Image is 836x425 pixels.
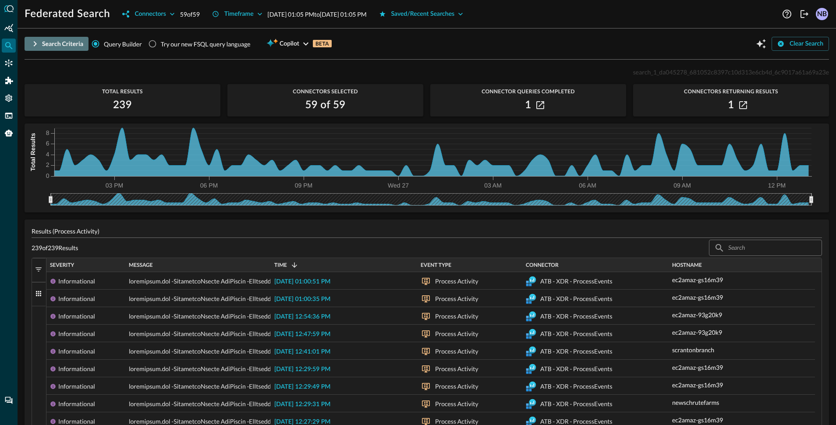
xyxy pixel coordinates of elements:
span: [DATE] 12:29:59 PM [274,366,330,372]
div: Process Activity [435,395,478,413]
div: Process Activity [435,343,478,360]
div: Search Criteria [42,39,83,50]
span: [DATE] 01:00:35 PM [274,296,330,302]
div: Informational [58,343,95,360]
div: ATB - XDR - ProcessEvents [540,378,613,395]
svg: Azure Log Analytics [526,364,536,374]
tspan: Total Results [29,133,36,171]
div: Chat [2,393,16,407]
p: BETA [313,40,332,47]
button: CopilotBETA [261,37,337,51]
span: [DATE] 12:29:31 PM [274,401,330,407]
tspan: 12 PM [768,182,786,189]
div: ATB - XDR - ProcessEvents [540,360,613,378]
tspan: Wed 27 [388,182,409,189]
h2: 1 [525,98,531,112]
div: Connectors [135,9,166,20]
span: Connectors Returning Results [633,89,829,95]
span: [DATE] 12:41:01 PM [274,349,330,355]
div: Process Activity [435,325,478,343]
button: Open Query Copilot [754,37,768,51]
span: search_1_da045278_681052c8397c10d313e6cb4d_6c9017a61a69a23e [633,68,829,76]
div: Informational [58,395,95,413]
p: ec2amaz-93g20k9 [672,310,722,319]
svg: Azure Log Analytics [526,381,536,392]
div: FSQL [2,109,16,123]
h2: 1 [728,98,734,112]
tspan: 09 PM [295,182,312,189]
button: Connectors [117,7,180,21]
button: Help [780,7,794,21]
span: [DATE] 12:47:59 PM [274,331,330,337]
tspan: 0 [46,172,50,179]
span: Copilot [280,39,299,50]
div: Query Agent [2,126,16,140]
p: ec2amaz-gs16m39 [672,293,723,302]
svg: Azure Log Analytics [526,329,536,339]
div: Informational [58,325,95,343]
div: Federated Search [2,39,16,53]
tspan: 4 [46,151,50,158]
tspan: 2 [46,161,50,168]
div: Process Activity [435,308,478,325]
span: Connector Queries Completed [430,89,626,95]
div: Saved/Recent Searches [391,9,455,20]
tspan: 6 [46,140,50,147]
tspan: 8 [46,129,50,136]
span: Connectors Selected [227,89,423,95]
tspan: 03 AM [484,182,502,189]
span: Event Type [421,262,451,268]
span: [DATE] 12:54:36 PM [274,314,330,320]
button: Logout [797,7,811,21]
div: ATB - XDR - ProcessEvents [540,273,613,290]
div: Informational [58,290,95,308]
div: ATB - XDR - ProcessEvents [540,290,613,308]
span: [DATE] 01:00:51 PM [274,279,330,285]
button: Clear Search [772,37,829,51]
p: ec2amaz-gs16m39 [672,380,723,390]
span: [DATE] 12:27:29 PM [274,419,330,425]
div: Timeframe [224,9,254,20]
p: 239 of 239 Results [32,243,78,252]
p: ec2amaz-gs16m39 [672,363,723,372]
tspan: 09 AM [673,182,691,189]
svg: Azure Log Analytics [526,346,536,357]
div: Process Activity [435,360,478,378]
p: scrantonbranch [672,345,714,354]
div: Settings [2,91,16,105]
span: Message [129,262,153,268]
div: ATB - XDR - ProcessEvents [540,395,613,413]
div: ATB - XDR - ProcessEvents [540,325,613,343]
div: Connectors [2,56,16,70]
button: Search Criteria [25,37,89,51]
button: Saved/Recent Searches [374,7,469,21]
div: ATB - XDR - ProcessEvents [540,308,613,325]
h2: 59 of 59 [305,98,345,112]
span: Time [274,262,287,268]
p: ec2amaz-gs16m39 [672,275,723,284]
div: Try our new FSQL query language [161,39,251,49]
p: newschrutefarms [672,398,719,407]
button: Timeframe [207,7,268,21]
tspan: 06 AM [579,182,596,189]
p: [DATE] 01:05 PM to [DATE] 01:05 PM [268,10,367,19]
span: Connector [526,262,559,268]
h1: Federated Search [25,7,110,21]
input: Search [728,240,802,256]
span: Hostname [672,262,702,268]
div: Informational [58,308,95,325]
tspan: 03 PM [106,182,123,189]
span: Total Results [25,89,220,95]
span: Query Builder [104,39,142,49]
div: Informational [58,273,95,290]
div: Process Activity [435,273,478,290]
div: Summary Insights [2,21,16,35]
div: Process Activity [435,378,478,395]
svg: Azure Log Analytics [526,311,536,322]
div: ATB - XDR - ProcessEvents [540,343,613,360]
div: Addons [2,74,16,88]
div: Informational [58,360,95,378]
h2: 239 [113,98,132,112]
div: Informational [58,378,95,395]
div: Clear Search [790,39,823,50]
